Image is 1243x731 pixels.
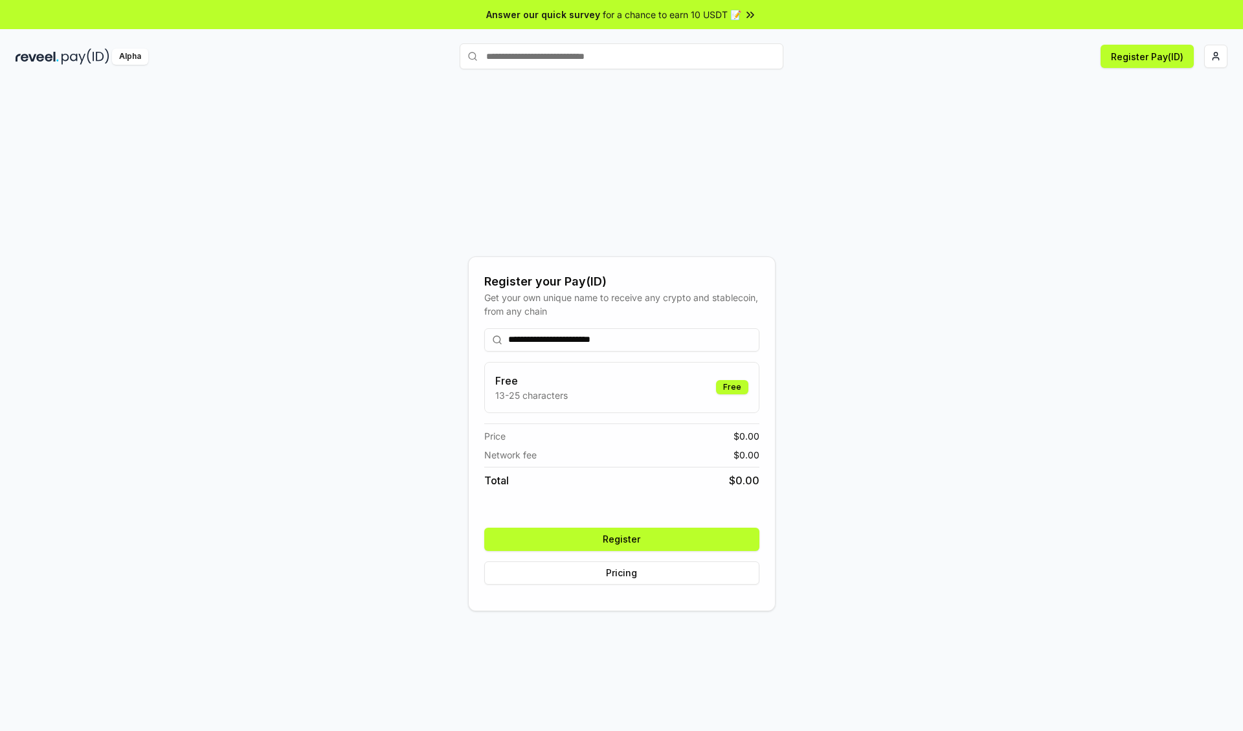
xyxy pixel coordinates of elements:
[1101,45,1194,68] button: Register Pay(ID)
[484,528,759,551] button: Register
[495,373,568,388] h3: Free
[486,8,600,21] span: Answer our quick survey
[484,273,759,291] div: Register your Pay(ID)
[484,448,537,462] span: Network fee
[484,291,759,318] div: Get your own unique name to receive any crypto and stablecoin, from any chain
[729,473,759,488] span: $ 0.00
[16,49,59,65] img: reveel_dark
[716,380,748,394] div: Free
[484,561,759,585] button: Pricing
[484,429,506,443] span: Price
[112,49,148,65] div: Alpha
[484,473,509,488] span: Total
[733,429,759,443] span: $ 0.00
[495,388,568,402] p: 13-25 characters
[733,448,759,462] span: $ 0.00
[62,49,109,65] img: pay_id
[603,8,741,21] span: for a chance to earn 10 USDT 📝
